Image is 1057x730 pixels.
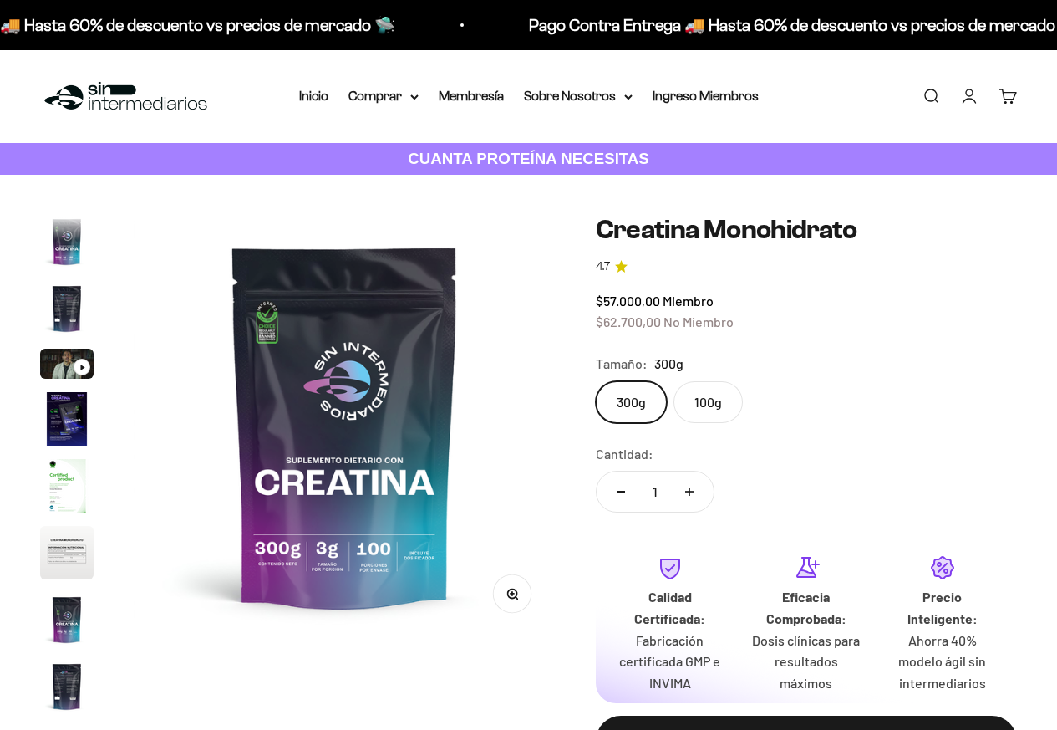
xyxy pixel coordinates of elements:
label: Cantidad: [596,443,653,465]
img: Creatina Monohidrato [40,459,94,513]
summary: Sobre Nosotros [524,85,633,107]
button: Ir al artículo 4 [40,392,94,451]
span: 4.7 [596,258,610,276]
a: 4.74.7 de 5.0 estrellas [596,258,1017,276]
span: $62.700,00 [596,314,661,329]
button: Ir al artículo 7 [40,593,94,651]
button: Ir al artículo 8 [40,660,94,718]
p: Dosis clínicas para resultados máximos [751,630,861,694]
img: Creatina Monohidrato [40,215,94,268]
span: $57.000,00 [596,293,660,309]
p: Ahorra 40% modelo ágil sin intermediarios [887,630,997,694]
p: Fabricación certificada GMP e INVIMA [616,630,725,694]
strong: CUANTA PROTEÍNA NECESITAS [408,150,649,167]
summary: Comprar [348,85,419,107]
strong: Precio Inteligente: [907,589,978,626]
img: Creatina Monohidrato [40,660,94,713]
img: Creatina Monohidrato [40,392,94,446]
img: Creatina Monohidrato [40,282,94,335]
img: Creatina Monohidrato [134,215,556,637]
span: Miembro [663,293,714,309]
img: Creatina Monohidrato [40,593,94,646]
a: Membresía [439,89,504,103]
button: Reducir cantidad [597,472,645,512]
button: Ir al artículo 2 [40,282,94,340]
strong: Calidad Certificada: [634,589,705,626]
button: Ir al artículo 1 [40,215,94,273]
a: Ingreso Miembros [653,89,759,103]
button: Ir al artículo 5 [40,459,94,518]
legend: Tamaño: [596,353,648,375]
h1: Creatina Monohidrato [596,215,1017,244]
strong: Eficacia Comprobada: [766,589,846,626]
span: 300g [654,353,683,375]
a: Inicio [299,89,328,103]
span: No Miembro [663,314,734,329]
button: Aumentar cantidad [665,472,714,512]
button: Ir al artículo 3 [40,349,94,384]
img: Creatina Monohidrato [40,526,94,579]
button: Ir al artículo 6 [40,526,94,585]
